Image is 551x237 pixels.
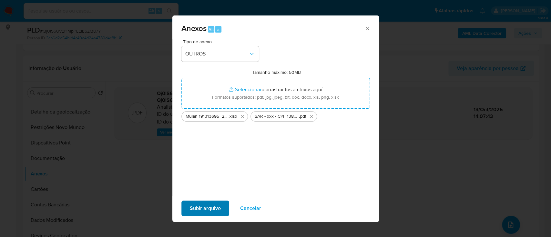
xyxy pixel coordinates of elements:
[183,39,260,44] span: Tipo de anexo
[252,69,301,75] label: Tamanho máximo: 50MB
[181,23,207,34] span: Anexos
[299,113,306,120] span: .pdf
[364,25,370,31] button: Cerrar
[186,113,229,120] span: Mulan 191313695_2025_10_10_16_12_14
[181,201,229,216] button: Subir arquivo
[190,201,221,215] span: Subir arquivo
[239,113,246,120] button: Eliminar Mulan 191313695_2025_10_10_16_12_14.xlsx
[255,113,299,120] span: SAR - xxx - CPF 13894267771 - [PERSON_NAME]
[181,109,370,122] ul: Archivos seleccionados
[232,201,270,216] button: Cancelar
[229,113,237,120] span: .xlsx
[181,46,259,62] button: OUTROS
[240,201,261,215] span: Cancelar
[209,26,214,33] span: Alt
[308,113,315,120] button: Eliminar SAR - xxx - CPF 13894267771 - GUILHERME ELIAS.pdf
[185,51,249,57] span: OUTROS
[217,26,219,33] span: a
